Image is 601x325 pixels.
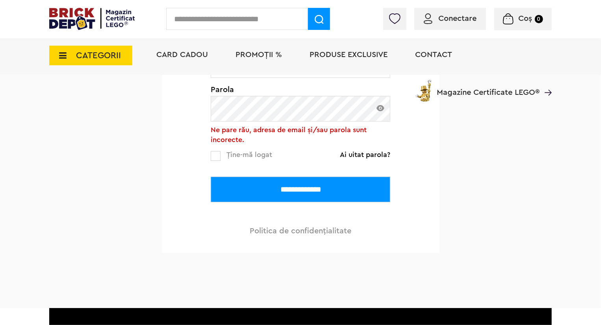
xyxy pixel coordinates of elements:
[415,51,452,59] a: Contact
[340,151,390,159] a: Ai uitat parola?
[156,51,208,59] a: Card Cadou
[437,78,540,96] span: Magazine Certificate LEGO®
[250,227,351,235] a: Politica de confidenţialitate
[211,125,390,145] div: Ne pare rău, adresa de email și/sau parola sunt incorecte.
[310,51,388,59] a: Produse exclusive
[535,15,543,23] small: 0
[76,51,121,60] span: CATEGORII
[540,78,552,86] a: Magazine Certificate LEGO®
[424,15,477,22] a: Conectare
[236,51,282,59] a: PROMOȚII %
[226,151,272,158] span: Ține-mă logat
[438,15,477,22] span: Conectare
[519,15,532,22] span: Coș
